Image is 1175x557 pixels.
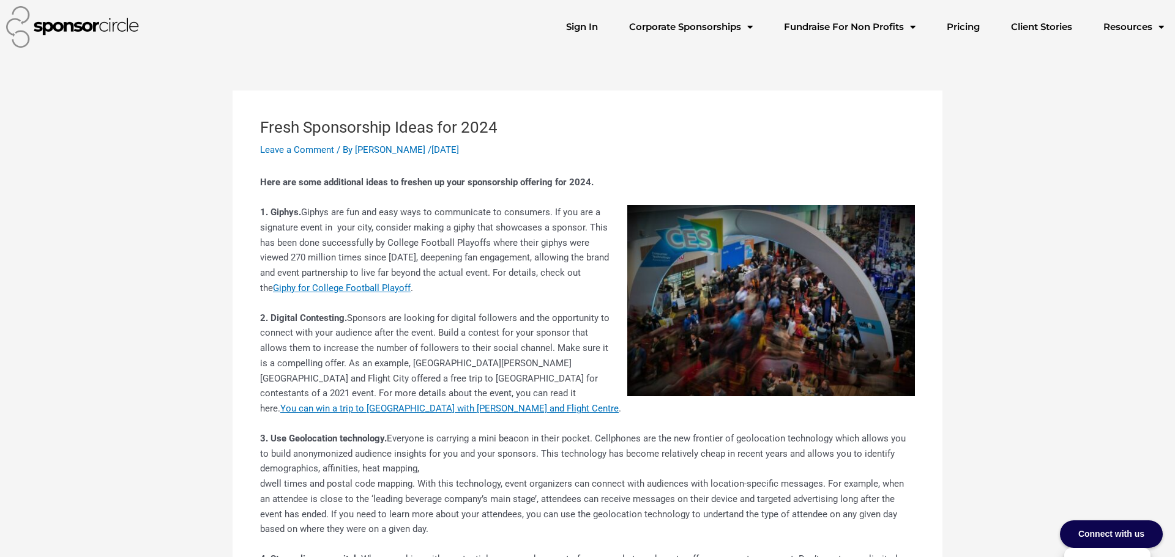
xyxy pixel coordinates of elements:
div: / By / [260,144,915,157]
a: Leave a Comment [260,144,334,155]
a: Giphy for College Football Playoff [273,282,411,293]
p: Sponsors are looking for digital followers and the opportunity to connect with your audience afte... [260,311,915,416]
a: You can win a trip to [GEOGRAPHIC_DATA] with [PERSON_NAME] and Flight Centre [280,403,619,414]
nav: Menu [556,15,1174,39]
strong: Here are some additional ideas to freshen up your sponsorship offering for 2024. [260,177,594,188]
a: [PERSON_NAME] [355,144,428,155]
strong: 2. Digital Contesting. [260,312,347,323]
a: Corporate SponsorshipsMenu Toggle [619,15,763,39]
span: [PERSON_NAME] [355,144,425,155]
a: Pricing [937,15,990,39]
div: Connect with us [1060,520,1163,548]
p: Giphys are fun and easy ways to communicate to consumers. If you are a signature event in your ci... [260,205,915,296]
p: Everyone is carrying a mini beacon in their pocket. Cellphones are the new frontier of geolocatio... [260,431,915,537]
strong: 3. Use Geolocation technology. [260,433,387,444]
a: Sign In [556,15,608,39]
img: Sponsor Circle logo [6,6,139,48]
a: Resources [1094,15,1174,39]
a: Client Stories [1001,15,1082,39]
a: Fundraise For Non ProfitsMenu Toggle [774,15,925,39]
span: [DATE] [431,144,459,155]
strong: 1. Giphys. [260,207,301,218]
h1: Fresh Sponsorship Ideas for 2024 [260,118,915,137]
